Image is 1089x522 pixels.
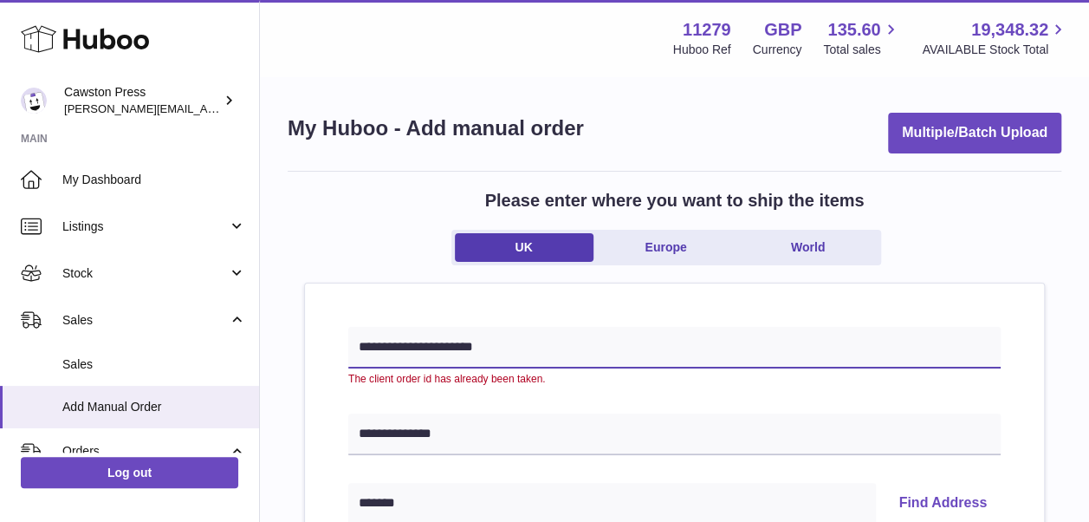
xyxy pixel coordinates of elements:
span: 19,348.32 [971,18,1048,42]
span: Sales [62,356,246,373]
strong: 11279 [683,18,731,42]
span: AVAILABLE Stock Total [922,42,1068,58]
h2: Please enter where you want to ship the items [485,189,865,212]
a: Europe [597,233,736,262]
div: Currency [753,42,802,58]
div: The client order id has already been taken. [348,372,1001,386]
span: My Dashboard [62,172,246,188]
span: Listings [62,219,228,235]
span: Stock [62,265,228,282]
div: Cawston Press [64,84,220,117]
span: [PERSON_NAME][EMAIL_ADDRESS][PERSON_NAME][DOMAIN_NAME] [64,101,440,115]
img: thomas.carson@cawstonpress.com [21,88,47,114]
span: Add Manual Order [62,399,246,415]
a: 135.60 Total sales [823,18,900,58]
span: Sales [62,312,228,329]
a: 19,348.32 AVAILABLE Stock Total [922,18,1068,58]
strong: GBP [764,18,801,42]
h1: My Huboo - Add manual order [288,114,584,142]
a: UK [455,233,593,262]
div: Huboo Ref [673,42,731,58]
span: 135.60 [827,18,880,42]
a: Log out [21,457,238,488]
a: World [739,233,878,262]
span: Total sales [823,42,900,58]
span: Orders [62,443,228,460]
button: Multiple/Batch Upload [888,113,1061,153]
